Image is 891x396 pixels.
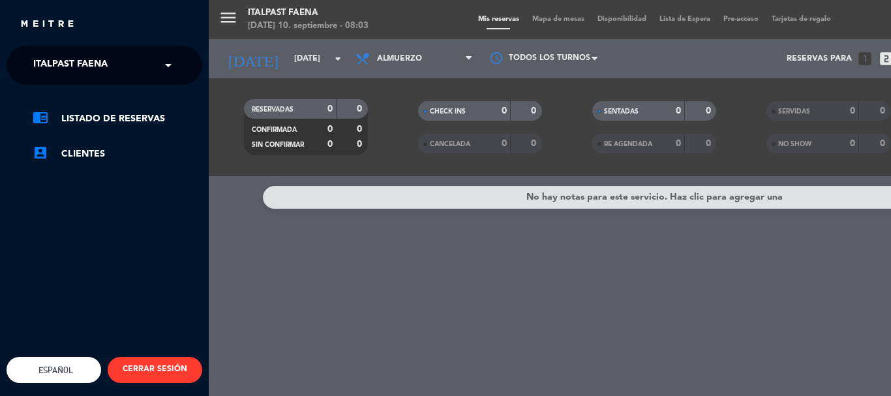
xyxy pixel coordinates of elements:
span: Italpast Faena [33,52,108,79]
button: CERRAR SESIÓN [108,357,202,383]
a: chrome_reader_modeListado de Reservas [33,111,202,127]
img: MEITRE [20,20,75,29]
i: account_box [33,145,48,160]
i: chrome_reader_mode [33,110,48,125]
a: account_boxClientes [33,146,202,162]
span: Español [35,365,73,375]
